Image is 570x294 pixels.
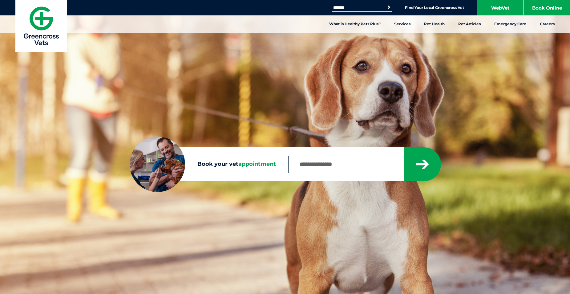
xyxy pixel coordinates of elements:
[322,15,387,33] a: What is Healthy Pets Plus?
[451,15,487,33] a: Pet Articles
[417,15,451,33] a: Pet Health
[405,5,464,10] a: Find Your Local Greencross Vet
[533,15,561,33] a: Careers
[387,15,417,33] a: Services
[130,160,288,169] label: Book your vet
[487,15,533,33] a: Emergency Care
[386,4,392,10] button: Search
[238,161,276,167] span: appointment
